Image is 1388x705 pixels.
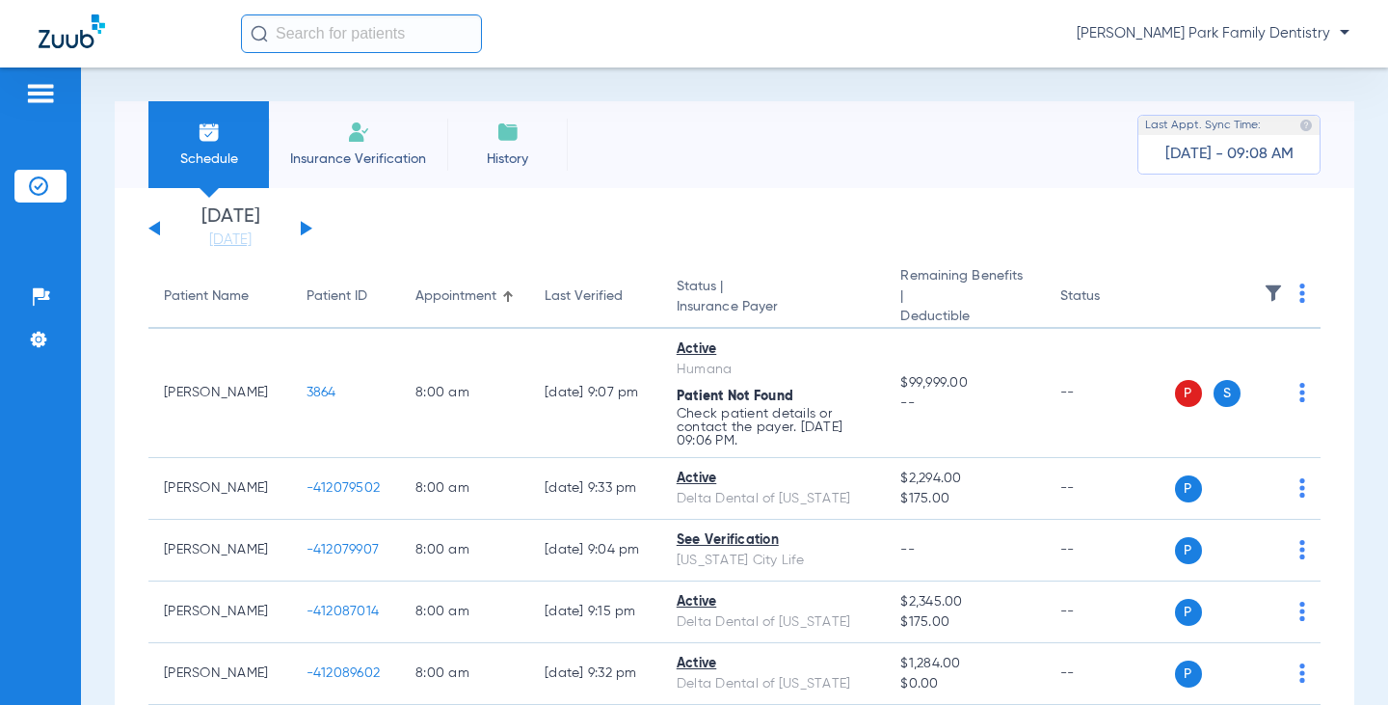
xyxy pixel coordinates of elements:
[1299,664,1305,683] img: group-dot-blue.svg
[661,266,886,329] th: Status |
[900,612,1028,633] span: $175.00
[677,674,870,694] div: Delta Dental of [US_STATE]
[529,520,661,582] td: [DATE] 9:04 PM
[283,149,433,169] span: Insurance Verification
[545,286,623,307] div: Last Verified
[1264,284,1283,303] img: filter.svg
[1175,661,1202,688] span: P
[163,149,254,169] span: Schedule
[307,386,336,399] span: 3864
[164,286,249,307] div: Patient Name
[900,469,1028,489] span: $2,294.00
[173,230,288,250] a: [DATE]
[400,643,529,705] td: 8:00 AM
[677,592,870,612] div: Active
[148,643,291,705] td: [PERSON_NAME]
[677,407,870,447] p: Check patient details or contact the payer. [DATE] 09:06 PM.
[307,666,381,680] span: -412089602
[1175,537,1202,564] span: P
[1175,380,1202,407] span: P
[307,605,380,618] span: -412087014
[900,543,915,556] span: --
[529,329,661,458] td: [DATE] 9:07 PM
[677,469,870,489] div: Active
[307,286,367,307] div: Patient ID
[1175,599,1202,626] span: P
[1045,329,1175,458] td: --
[1299,119,1313,132] img: last sync help info
[1045,458,1175,520] td: --
[1077,24,1349,43] span: [PERSON_NAME] Park Family Dentistry
[251,25,268,42] img: Search Icon
[241,14,482,53] input: Search for patients
[415,286,514,307] div: Appointment
[307,481,381,495] span: -412079502
[529,458,661,520] td: [DATE] 9:33 PM
[39,14,105,48] img: Zuub Logo
[1299,540,1305,559] img: group-dot-blue.svg
[885,266,1044,329] th: Remaining Benefits |
[900,393,1028,414] span: --
[677,654,870,674] div: Active
[677,360,870,380] div: Humana
[1299,383,1305,402] img: group-dot-blue.svg
[148,329,291,458] td: [PERSON_NAME]
[164,286,276,307] div: Patient Name
[400,520,529,582] td: 8:00 AM
[677,612,870,633] div: Delta Dental of [US_STATE]
[307,543,380,556] span: -412079907
[400,582,529,643] td: 8:00 AM
[148,458,291,520] td: [PERSON_NAME]
[1165,145,1294,164] span: [DATE] - 09:08 AM
[900,307,1028,327] span: Deductible
[529,643,661,705] td: [DATE] 9:32 PM
[900,674,1028,694] span: $0.00
[25,82,56,105] img: hamburger-icon
[1214,380,1241,407] span: S
[1045,582,1175,643] td: --
[900,489,1028,509] span: $175.00
[677,489,870,509] div: Delta Dental of [US_STATE]
[198,121,221,144] img: Schedule
[677,339,870,360] div: Active
[545,286,646,307] div: Last Verified
[1045,266,1175,329] th: Status
[1045,643,1175,705] td: --
[1145,116,1261,135] span: Last Appt. Sync Time:
[173,207,288,250] li: [DATE]
[400,458,529,520] td: 8:00 AM
[400,329,529,458] td: 8:00 AM
[1299,478,1305,498] img: group-dot-blue.svg
[677,390,793,403] span: Patient Not Found
[900,654,1028,674] span: $1,284.00
[415,286,496,307] div: Appointment
[462,149,553,169] span: History
[1175,475,1202,502] span: P
[677,551,870,571] div: [US_STATE] City Life
[1045,520,1175,582] td: --
[677,530,870,551] div: See Verification
[900,373,1028,393] span: $99,999.00
[496,121,520,144] img: History
[1299,602,1305,621] img: group-dot-blue.svg
[148,520,291,582] td: [PERSON_NAME]
[148,582,291,643] td: [PERSON_NAME]
[307,286,386,307] div: Patient ID
[529,582,661,643] td: [DATE] 9:15 PM
[677,297,870,317] span: Insurance Payer
[900,592,1028,612] span: $2,345.00
[1299,284,1305,303] img: group-dot-blue.svg
[347,121,370,144] img: Manual Insurance Verification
